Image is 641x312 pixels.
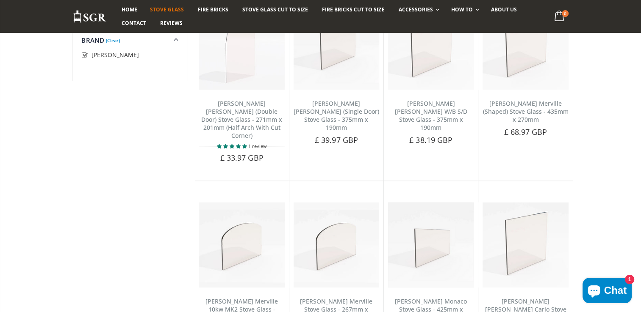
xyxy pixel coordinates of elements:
span: Fire Bricks [198,6,228,13]
a: [PERSON_NAME] [PERSON_NAME] (Double Door) Stove Glass - 271mm x 201mm (Half Arch With Cut Corner) [201,99,282,140]
img: Franco Belge Merville 10kw MK2 Stove Glass - 375mm x 250mm (Arched Top) [199,202,285,287]
a: [PERSON_NAME] Merville (Shaped) Stove Glass - 435mm x 270mm [483,99,568,123]
span: Accessories [398,6,433,13]
img: Stove Glass Replacement [73,10,107,24]
span: Contact [122,19,146,27]
a: About us [485,3,523,16]
a: Home [115,3,144,16]
span: £ 68.97 GBP [504,127,547,137]
span: About us [491,6,517,13]
img: Franco Belge Lorraine (Single Door) Stove Glass [294,4,379,90]
a: [PERSON_NAME] [PERSON_NAME] W/B S/D Stove Glass - 375mm x 190mm [395,99,467,131]
span: Stove Glass [150,6,184,13]
img: Franco Belge Belfort stove glass [294,202,379,287]
a: How To [445,3,483,16]
a: Fire Bricks Cut To Size [316,3,391,16]
a: Stove Glass [144,3,190,16]
span: Reviews [160,19,183,27]
span: Stove Glass Cut To Size [242,6,308,13]
inbox-online-store-chat: Shopify online store chat [580,278,634,305]
span: £ 39.97 GBP [315,135,358,145]
a: Stove Glass Cut To Size [236,3,314,16]
span: [PERSON_NAME] [92,51,139,59]
img: Franco Belge Lorraine W/B S/D Stove Glass [388,4,474,90]
span: How To [451,6,473,13]
img: Franco Belge Lorraine Double Door Stove Glass [199,4,285,90]
a: Accessories [392,3,443,16]
span: 1 review [248,143,267,149]
span: £ 38.19 GBP [409,135,452,145]
span: 0 [562,10,569,17]
img: Franco Belge Monaco Stove Glass [388,202,474,287]
img: Franco Belge Monte Carlo Stove Glass [483,202,568,287]
a: Contact [115,16,153,30]
a: [PERSON_NAME] [PERSON_NAME] (Single Door) Stove Glass - 375mm x 190mm [294,99,379,131]
span: £ 33.97 GBP [220,153,264,163]
span: Home [122,6,137,13]
img: Franco Belge Merville (Shaped) Stove Glass - 435mm x 270mm [483,4,568,90]
a: 0 [551,8,568,25]
span: 5.00 stars [217,143,248,149]
a: Reviews [154,16,189,30]
span: Fire Bricks Cut To Size [322,6,384,13]
span: Brand [81,36,104,44]
a: Fire Bricks [191,3,235,16]
a: (Clear) [106,39,120,41]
